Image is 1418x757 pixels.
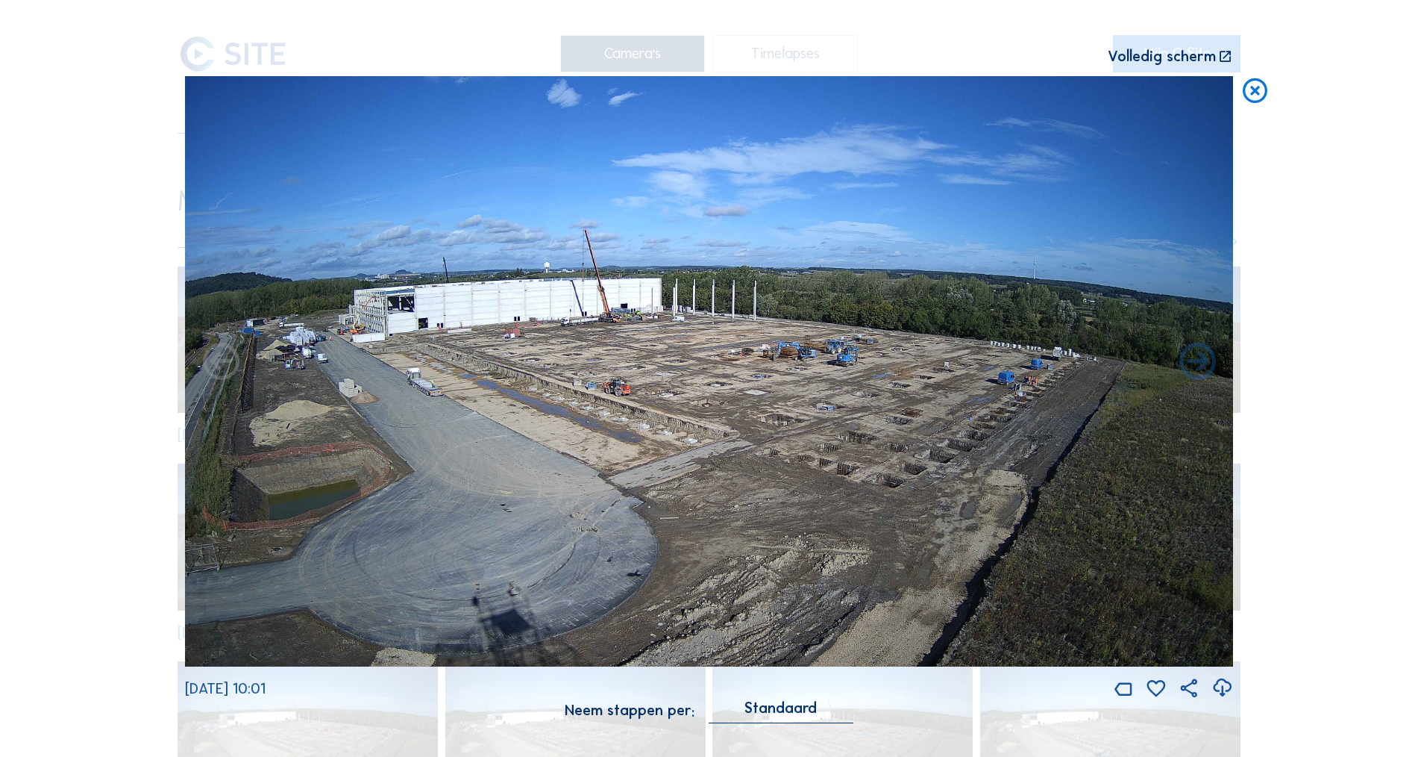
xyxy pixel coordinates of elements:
[1176,341,1220,385] i: Back
[185,76,1234,667] img: Image
[199,341,243,385] i: Forward
[709,701,853,723] div: Standaard
[185,679,266,697] span: [DATE] 10:01
[1108,49,1216,65] div: Volledig scherm
[744,701,817,714] div: Standaard
[565,703,694,718] div: Neem stappen per:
